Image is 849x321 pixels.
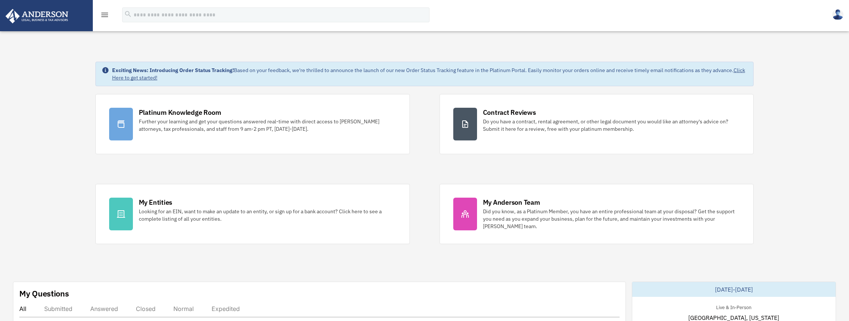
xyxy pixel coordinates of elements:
div: Based on your feedback, we're thrilled to announce the launch of our new Order Status Tracking fe... [112,67,748,81]
div: Normal [173,305,194,312]
img: Anderson Advisors Platinum Portal [3,9,71,23]
div: Platinum Knowledge Room [139,108,221,117]
div: All [19,305,26,312]
a: Platinum Knowledge Room Further your learning and get your questions answered real-time with dire... [95,94,410,154]
div: Did you know, as a Platinum Member, you have an entire professional team at your disposal? Get th... [483,208,740,230]
a: My Anderson Team Did you know, as a Platinum Member, you have an entire professional team at your... [440,184,754,244]
div: My Anderson Team [483,198,540,207]
a: My Entities Looking for an EIN, want to make an update to an entity, or sign up for a bank accoun... [95,184,410,244]
strong: Exciting News: Introducing Order Status Tracking! [112,67,234,74]
div: Expedited [212,305,240,312]
i: search [124,10,132,18]
i: menu [100,10,109,19]
div: Contract Reviews [483,108,536,117]
div: Answered [90,305,118,312]
div: My Entities [139,198,172,207]
div: Further your learning and get your questions answered real-time with direct access to [PERSON_NAM... [139,118,396,133]
div: My Questions [19,288,69,299]
div: Live & In-Person [710,303,757,311]
div: Do you have a contract, rental agreement, or other legal document you would like an attorney's ad... [483,118,740,133]
div: Submitted [44,305,72,312]
div: Looking for an EIN, want to make an update to an entity, or sign up for a bank account? Click her... [139,208,396,223]
div: [DATE]-[DATE] [632,282,836,297]
img: User Pic [832,9,843,20]
a: menu [100,13,109,19]
a: Click Here to get started! [112,67,745,81]
a: Contract Reviews Do you have a contract, rental agreement, or other legal document you would like... [440,94,754,154]
div: Closed [136,305,156,312]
